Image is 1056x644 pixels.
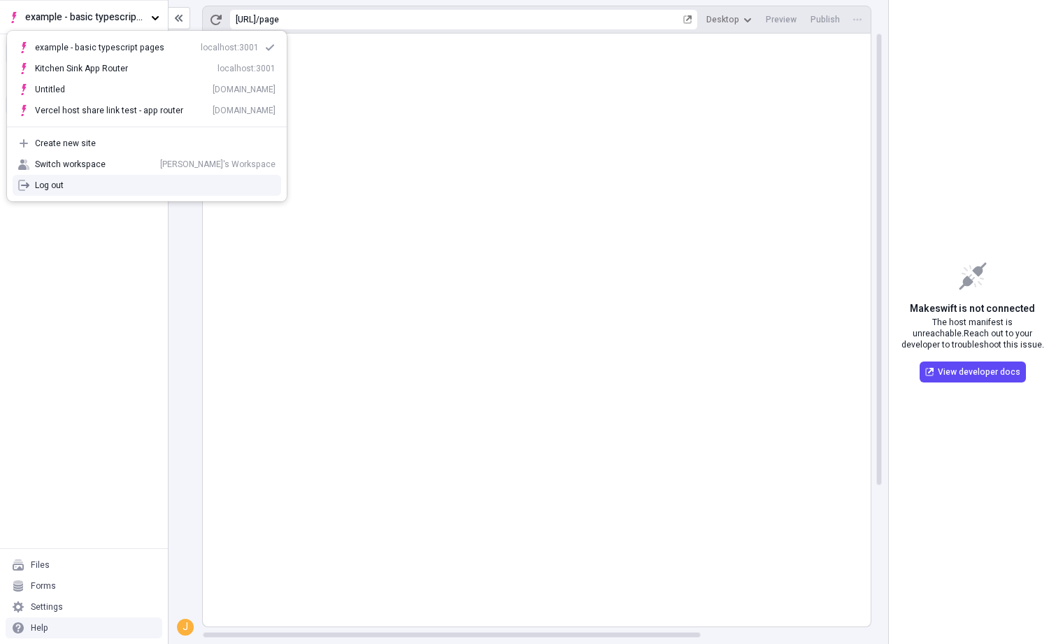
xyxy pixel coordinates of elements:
div: page [259,14,680,25]
div: example - basic typescript pages [35,42,164,53]
span: Makeswift is not connected [910,301,1035,317]
div: Help [31,622,48,634]
button: Desktop [701,9,757,30]
span: Desktop [706,14,739,25]
div: localhost:3001 [217,63,276,74]
div: Forms [31,580,56,592]
div: Vercel host share link test - app router [35,105,183,116]
div: J [178,620,192,634]
button: Preview [760,9,802,30]
div: / [256,14,259,25]
div: Settings [31,601,63,613]
span: Preview [766,14,797,25]
div: Files [31,559,50,571]
button: Publish [805,9,845,30]
a: View developer docs [920,362,1026,382]
div: Untitled [35,84,84,95]
div: localhost:3001 [201,42,259,53]
span: example - basic typescript pages [25,10,145,25]
div: Kitchen Sink App Router [35,63,128,74]
div: [URL] [236,14,256,25]
span: Publish [811,14,840,25]
div: Suggestions [7,31,287,127]
span: The host manifest is unreachable. Reach out to your developer to troubleshoot this issue . [900,317,1045,350]
div: [DOMAIN_NAME] [213,105,276,116]
div: [DOMAIN_NAME] [213,84,276,95]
